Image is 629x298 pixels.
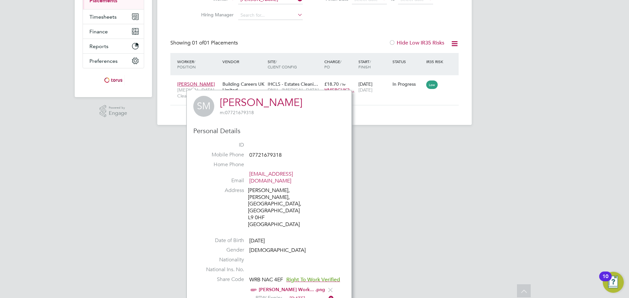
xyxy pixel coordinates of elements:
[259,287,325,292] a: [PERSON_NAME] Work... .png
[176,56,221,73] div: Worker
[192,40,238,46] span: 01 Placements
[193,127,345,135] h3: Personal Details
[83,39,144,53] button: Reports
[357,56,391,73] div: Start
[220,96,302,109] a: [PERSON_NAME]
[249,152,282,158] span: 07721679318
[198,151,244,158] label: Mobile Phone
[286,276,340,283] span: Right To Work Verified
[109,105,127,111] span: Powered by
[89,58,118,64] span: Preferences
[268,59,297,69] span: / Client Config
[389,40,444,46] label: Hide Low IR35 Risks
[249,171,293,184] a: [EMAIL_ADDRESS][DOMAIN_NAME]
[177,87,219,99] span: [MEDICAL_DATA] - Cleaner
[198,142,244,149] label: ID
[198,276,244,283] label: Share Code
[324,81,339,87] span: £18.70
[192,40,204,46] span: 01 of
[357,78,391,96] div: [DATE]
[221,78,266,96] div: Building Careers UK Limited
[603,272,624,293] button: Open Resource Center, 10 new notifications
[89,28,108,35] span: Finance
[170,40,239,46] div: Showing
[83,75,144,85] a: Go to home page
[391,56,425,67] div: Status
[89,14,117,20] span: Timesheets
[102,75,125,85] img: torus-logo-retina.png
[198,177,244,184] label: Email
[323,56,357,73] div: Charge
[238,11,303,20] input: Search for...
[198,256,244,263] label: Nationality
[221,56,266,67] div: Vendor
[198,161,244,168] label: Home Phone
[177,59,196,69] span: / Position
[324,59,341,69] span: / PO
[340,82,346,87] span: / hr
[248,187,310,228] div: [PERSON_NAME], [PERSON_NAME], [GEOGRAPHIC_DATA], [GEOGRAPHIC_DATA] L9 0HF [GEOGRAPHIC_DATA]
[220,110,254,115] span: 07721679318
[249,237,265,244] span: [DATE]
[198,266,244,273] label: National Ins. No.
[83,54,144,68] button: Preferences
[83,9,144,24] button: Timesheets
[198,237,244,244] label: Date of Birth
[176,78,459,83] a: [PERSON_NAME][MEDICAL_DATA] - CleanerBuilding Careers UK LimitedIHCLS - Estates Cleani…DNU - [MED...
[324,87,354,93] span: HMSBCUK2…
[266,56,323,73] div: Site
[268,81,318,87] span: IHCLS - Estates Cleani…
[425,56,447,67] div: IR35 Risk
[220,110,225,115] span: m:
[249,247,306,254] span: [DEMOGRAPHIC_DATA]
[268,87,321,93] span: DNU - [MEDICAL_DATA]
[193,96,214,117] span: SM
[198,247,244,254] label: Gender
[358,87,372,93] span: [DATE]
[426,80,438,89] span: Low
[392,81,423,87] div: In Progress
[83,24,144,39] button: Finance
[100,105,127,117] a: Powered byEngage
[602,276,608,285] div: 10
[109,111,127,116] span: Engage
[249,276,283,283] span: WRB NAC 4EF
[198,187,244,194] label: Address
[89,43,108,49] span: Reports
[196,12,234,18] label: Hiring Manager
[177,81,215,87] span: [PERSON_NAME]
[358,59,371,69] span: / Finish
